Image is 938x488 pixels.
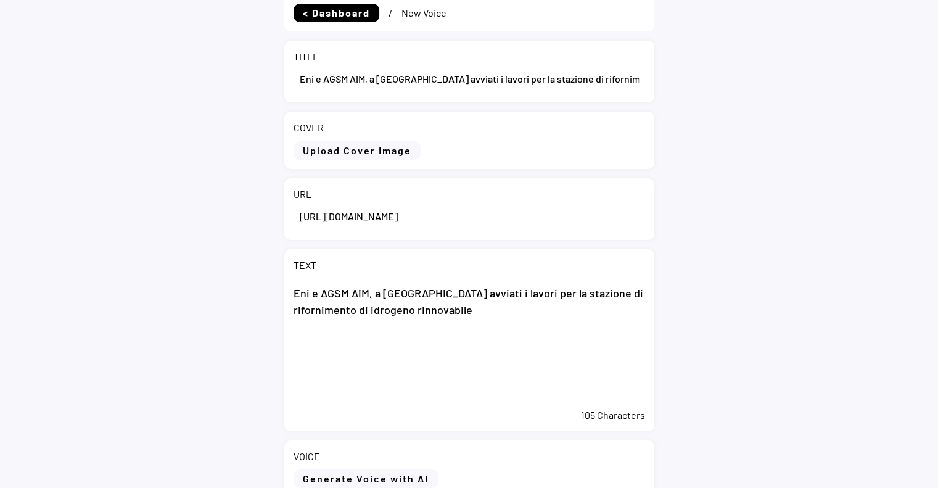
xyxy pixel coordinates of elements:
[389,6,392,20] div: /
[294,450,320,463] div: VOICE
[294,469,438,488] button: Generate Voice with AI
[294,121,324,134] div: COVER
[294,64,645,93] input: Ex. "My great content"
[294,258,316,272] div: TEXT
[294,201,645,231] input: Type here...
[401,6,446,20] div: New Voice
[294,50,319,64] div: TITLE
[294,408,645,422] div: 105 Characters
[294,188,311,201] div: URL
[294,141,421,160] button: Upload Cover Image
[294,4,379,22] button: < Dashboard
